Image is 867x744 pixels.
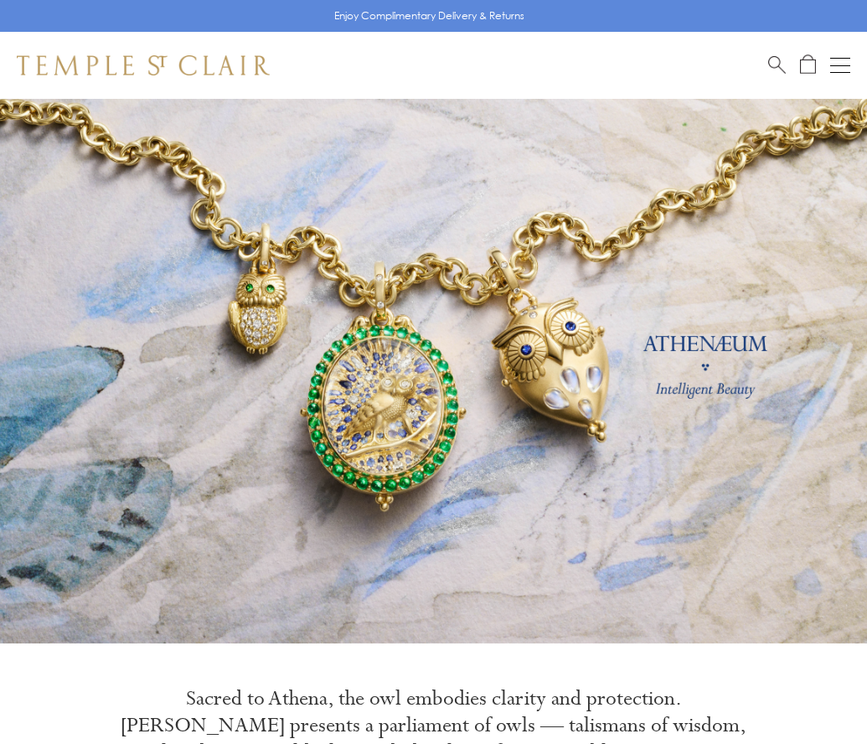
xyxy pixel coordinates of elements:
a: Open Shopping Bag [800,54,816,75]
button: Open navigation [830,55,850,75]
a: Search [768,54,786,75]
img: Temple St. Clair [17,55,270,75]
p: Enjoy Complimentary Delivery & Returns [334,8,524,24]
